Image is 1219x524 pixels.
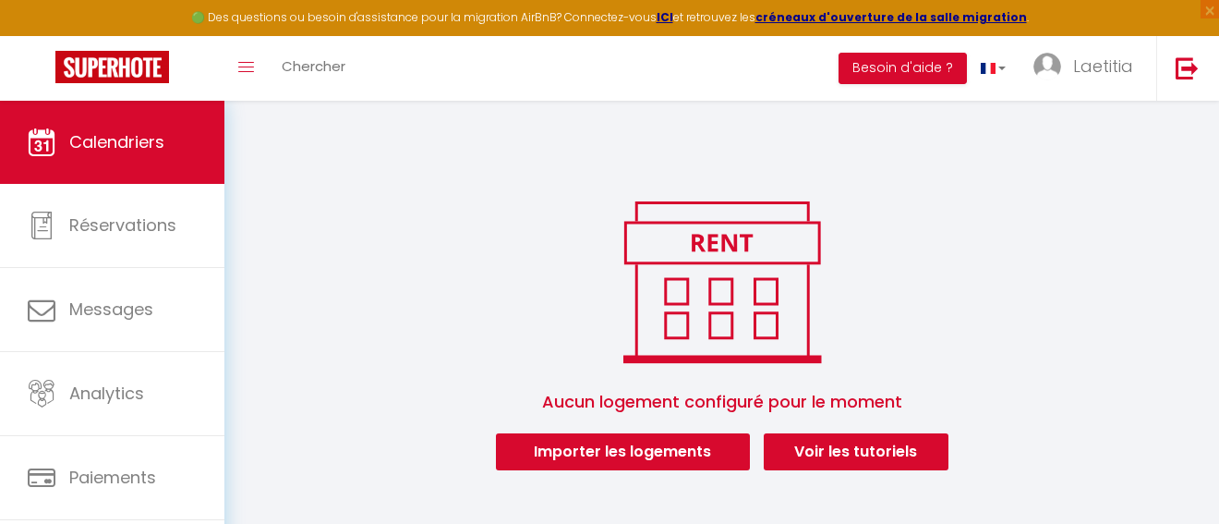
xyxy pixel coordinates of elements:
[69,213,176,237] span: Réservations
[282,56,345,76] span: Chercher
[839,53,967,84] button: Besoin d'aide ?
[764,433,948,470] a: Voir les tutoriels
[1020,36,1156,101] a: ... Laetitia
[1073,55,1133,78] span: Laetitia
[55,51,169,83] img: Super Booking
[69,298,153,321] span: Messages
[268,36,359,101] a: Chercher
[15,7,70,63] button: Ouvrir le widget de chat LiveChat
[69,382,144,405] span: Analytics
[755,9,1027,25] a: créneaux d'ouverture de la salle migration
[496,433,750,470] button: Importer les logements
[657,9,673,25] a: ICI
[69,466,156,489] span: Paiements
[69,130,164,153] span: Calendriers
[604,193,839,371] img: rent.png
[1176,56,1199,79] img: logout
[247,371,1197,433] span: Aucun logement configuré pour le moment
[1033,53,1061,80] img: ...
